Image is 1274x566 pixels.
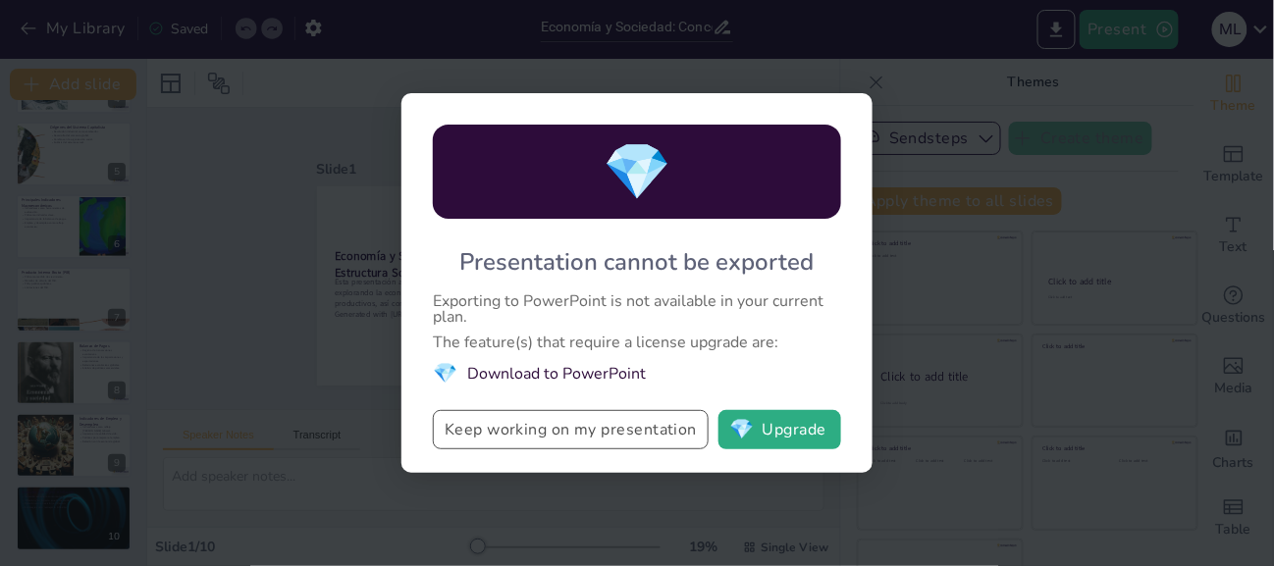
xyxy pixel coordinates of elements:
[433,360,457,386] span: diamond
[460,246,815,278] div: Presentation cannot be exported
[433,334,841,350] div: The feature(s) that require a license upgrade are:
[603,134,671,210] span: diamond
[433,293,841,325] div: Exporting to PowerPoint is not available in your current plan.
[433,410,709,449] button: Keep working on my presentation
[729,420,754,439] span: diamond
[718,410,841,449] button: diamondUpgrade
[433,360,841,386] li: Download to PowerPoint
